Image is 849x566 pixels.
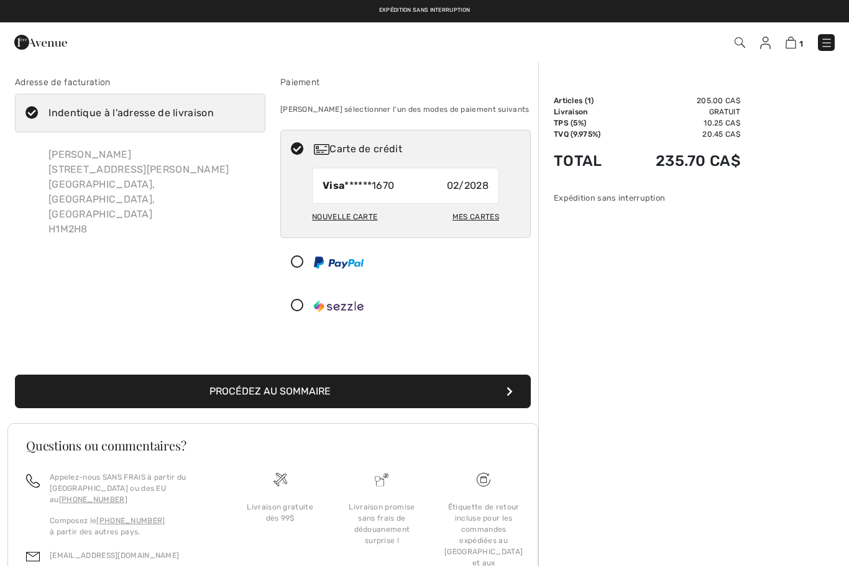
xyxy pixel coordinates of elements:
img: Mes infos [760,37,771,49]
td: Total [554,140,622,182]
h3: Questions ou commentaires? [26,439,520,452]
td: 235.70 CA$ [622,140,740,182]
div: Paiement [280,76,531,89]
td: 205.00 CA$ [622,95,740,106]
img: Sezzle [314,300,364,313]
span: 02/2028 [447,178,489,193]
td: TVQ (9.975%) [554,129,622,140]
td: Gratuit [622,106,740,117]
img: 1ère Avenue [14,30,67,55]
strong: Visa [323,180,344,191]
div: Expédition sans interruption [554,192,740,204]
td: 20.45 CA$ [622,129,740,140]
a: 1 [786,35,803,50]
a: [PHONE_NUMBER] [96,516,165,525]
p: Composez le à partir des autres pays. [50,515,214,537]
div: Nouvelle carte [312,206,377,227]
img: Menu [820,37,833,49]
div: Carte de crédit [314,142,522,157]
div: Livraison gratuite dès 99$ [239,501,321,524]
td: 10.25 CA$ [622,117,740,129]
img: call [26,474,40,488]
button: Procédez au sommaire [15,375,531,408]
div: Adresse de facturation [15,76,265,89]
img: Panier d'achat [786,37,796,48]
img: Carte de crédit [314,144,329,155]
p: Appelez-nous SANS FRAIS à partir du [GEOGRAPHIC_DATA] ou des EU au [50,472,214,505]
div: [PERSON_NAME] [STREET_ADDRESS][PERSON_NAME] [GEOGRAPHIC_DATA], [GEOGRAPHIC_DATA], [GEOGRAPHIC_DAT... [39,137,265,247]
a: 1ère Avenue [14,35,67,47]
img: Livraison gratuite dès 99$ [477,473,490,486]
div: Livraison promise sans frais de dédouanement surprise ! [341,501,423,546]
a: [EMAIL_ADDRESS][DOMAIN_NAME] [50,551,179,560]
td: Articles ( ) [554,95,622,106]
div: Indentique à l'adresse de livraison [48,106,214,121]
img: Livraison gratuite dès 99$ [273,473,287,486]
span: 1 [587,96,591,105]
img: email [26,550,40,564]
td: Livraison [554,106,622,117]
img: Recherche [735,37,745,48]
img: Livraison promise sans frais de dédouanement surprise&nbsp;! [375,473,388,486]
div: Mes cartes [452,206,499,227]
img: PayPal [314,257,364,268]
td: TPS (5%) [554,117,622,129]
div: [PERSON_NAME] sélectionner l'un des modes de paiement suivants [280,94,531,125]
a: [PHONE_NUMBER] [59,495,127,504]
span: 1 [799,39,803,48]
